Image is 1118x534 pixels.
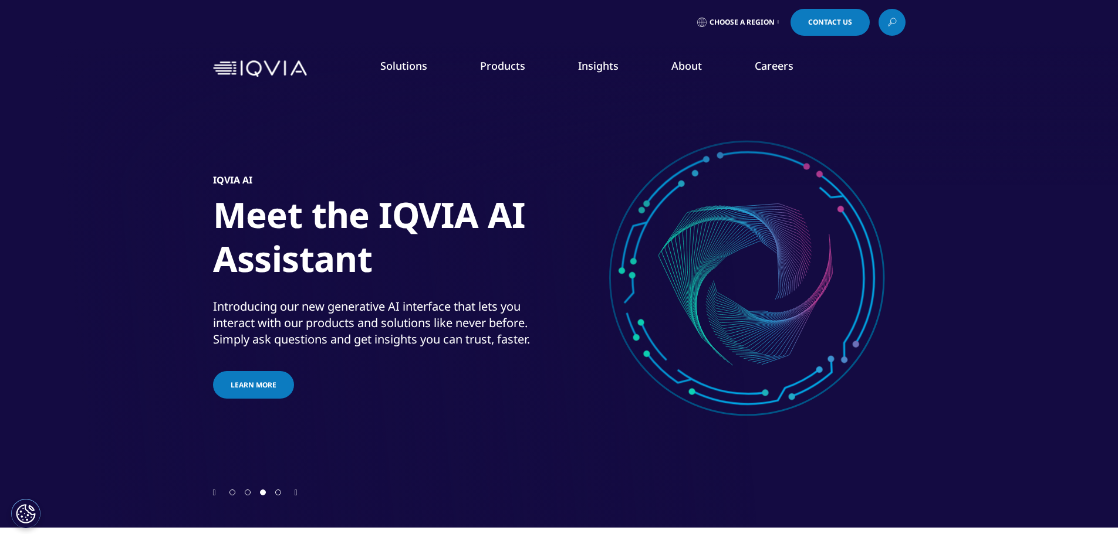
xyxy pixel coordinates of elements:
div: Previous slide [213,487,216,498]
a: Insights [578,59,619,73]
div: Introducing our new generative AI interface that lets you interact with our products and solution... [213,298,556,348]
div: 3 / 4 [213,88,906,487]
a: Learn more [213,371,294,399]
span: Go to slide 1 [229,489,235,495]
a: Careers [755,59,793,73]
span: Choose a Region [710,18,775,27]
span: Go to slide 2 [245,489,251,495]
span: Go to slide 4 [275,489,281,495]
a: Contact Us [791,9,870,36]
img: IQVIA Healthcare Information Technology and Pharma Clinical Research Company [213,60,307,77]
div: Next slide [295,487,298,498]
span: Contact Us [808,19,852,26]
a: Products [480,59,525,73]
a: About [671,59,702,73]
button: Настройки файлов cookie [11,499,40,528]
span: Go to slide 3 [260,489,266,495]
nav: Primary [312,41,906,96]
span: Learn more [231,380,276,390]
a: Solutions [380,59,427,73]
h5: IQVIA AI [213,174,252,186]
h1: Meet the IQVIA AI Assistant [213,193,653,288]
